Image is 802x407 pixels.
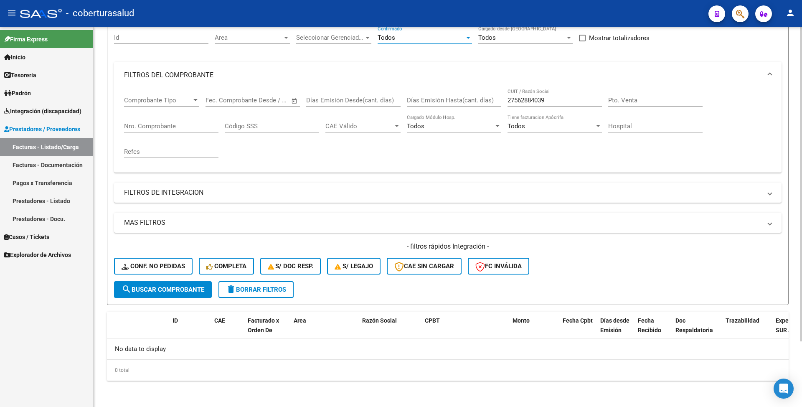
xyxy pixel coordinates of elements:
mat-expansion-panel-header: FILTROS DEL COMPROBANTE [114,62,782,89]
span: Tesorería [4,71,36,80]
span: Inicio [4,53,25,62]
span: CPBT [425,317,440,324]
span: Monto [513,317,530,324]
span: Conf. no pedidas [122,262,185,270]
span: Firma Express [4,35,48,44]
span: Completa [206,262,246,270]
span: Area [215,34,282,41]
mat-panel-title: FILTROS DEL COMPROBANTE [124,71,761,80]
input: Fecha fin [247,97,287,104]
span: S/ legajo [335,262,373,270]
datatable-header-cell: Trazabilidad [722,312,772,348]
input: Fecha inicio [206,97,239,104]
mat-icon: delete [226,284,236,294]
span: Todos [378,34,395,41]
span: S/ Doc Resp. [268,262,314,270]
datatable-header-cell: Fecha Recibido [634,312,672,348]
span: Todos [508,122,525,130]
button: Completa [199,258,254,275]
span: Buscar Comprobante [122,286,204,293]
span: FC Inválida [475,262,522,270]
div: FILTROS DEL COMPROBANTE [114,89,782,173]
datatable-header-cell: Razón Social [359,312,421,348]
mat-expansion-panel-header: MAS FILTROS [114,213,782,233]
datatable-header-cell: CPBT [421,312,509,348]
span: CAE [214,317,225,324]
datatable-header-cell: Facturado x Orden De [244,312,290,348]
button: Conf. no pedidas [114,258,193,275]
datatable-header-cell: Doc Respaldatoria [672,312,722,348]
datatable-header-cell: Area [290,312,347,348]
span: Todos [478,34,496,41]
h4: - filtros rápidos Integración - [114,242,782,251]
mat-panel-title: FILTROS DE INTEGRACION [124,188,761,197]
span: Días desde Emisión [600,317,629,333]
button: Open calendar [290,96,299,106]
datatable-header-cell: Días desde Emisión [597,312,634,348]
datatable-header-cell: CAE [211,312,244,348]
span: Fecha Cpbt [563,317,593,324]
mat-expansion-panel-header: FILTROS DE INTEGRACION [114,183,782,203]
datatable-header-cell: Fecha Cpbt [559,312,597,348]
span: CAE SIN CARGAR [394,262,454,270]
button: S/ Doc Resp. [260,258,321,275]
mat-icon: menu [7,8,17,18]
span: Razón Social [362,317,397,324]
span: Mostrar totalizadores [589,33,650,43]
mat-icon: search [122,284,132,294]
span: Area [294,317,306,324]
span: Fecha Recibido [638,317,661,333]
span: ID [173,317,178,324]
span: Borrar Filtros [226,286,286,293]
div: Open Intercom Messenger [774,379,794,399]
mat-icon: person [785,8,795,18]
span: Prestadores / Proveedores [4,125,80,134]
div: 0 total [107,360,789,381]
span: Todos [407,122,424,130]
div: No data to display [107,338,789,359]
span: Facturado x Orden De [248,317,279,333]
datatable-header-cell: Monto [509,312,559,348]
span: Doc Respaldatoria [675,317,713,333]
button: FC Inválida [468,258,529,275]
span: Padrón [4,89,31,98]
span: Comprobante Tipo [124,97,192,104]
span: Integración (discapacidad) [4,107,81,116]
span: Casos / Tickets [4,232,49,242]
span: Seleccionar Gerenciador [296,34,364,41]
span: Explorador de Archivos [4,250,71,259]
button: S/ legajo [327,258,381,275]
span: CAE Válido [325,122,393,130]
span: Trazabilidad [726,317,759,324]
button: Buscar Comprobante [114,281,212,298]
button: CAE SIN CARGAR [387,258,462,275]
button: Borrar Filtros [218,281,294,298]
datatable-header-cell: ID [169,312,211,348]
span: - coberturasalud [66,4,134,23]
mat-panel-title: MAS FILTROS [124,218,761,227]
